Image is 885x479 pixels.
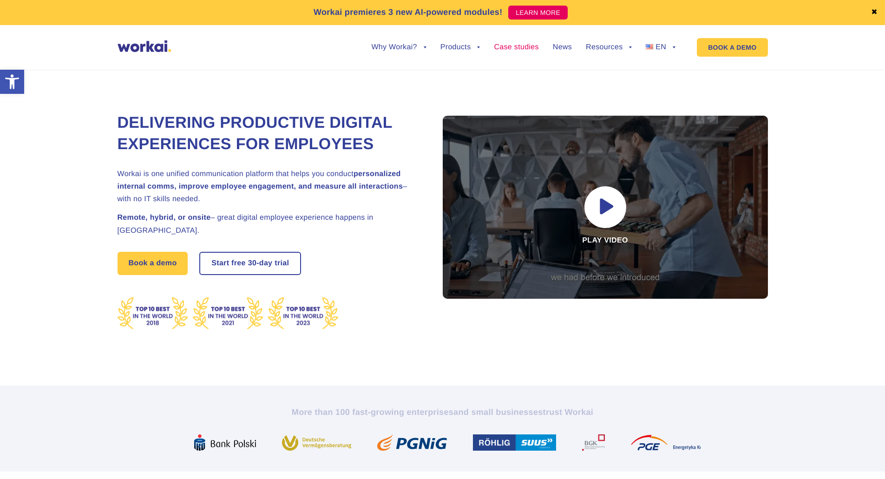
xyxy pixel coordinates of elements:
[656,43,666,51] span: EN
[697,38,767,57] a: BOOK A DEMO
[553,44,572,51] a: News
[118,211,420,236] h2: – great digital employee experience happens in [GEOGRAPHIC_DATA].
[440,44,480,51] a: Products
[118,112,420,155] h1: Delivering Productive Digital Experiences for Employees
[371,44,426,51] a: Why Workai?
[508,6,568,20] a: LEARN MORE
[871,9,878,16] a: ✖
[200,253,300,274] a: Start free30-daytrial
[248,260,273,267] i: 30-day
[118,214,211,222] strong: Remote, hybrid, or onsite
[494,44,538,51] a: Case studies
[443,116,768,299] div: Play video
[118,168,420,206] h2: Workai is one unified communication platform that helps you conduct – with no IT skills needed.
[185,407,701,418] h2: More than 100 fast-growing enterprises trust Workai
[453,407,543,417] i: and small businesses
[586,44,632,51] a: Resources
[314,6,503,19] p: Workai premieres 3 new AI-powered modules!
[118,252,188,275] a: Book a demo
